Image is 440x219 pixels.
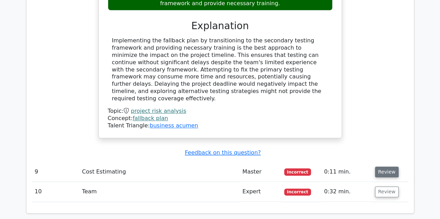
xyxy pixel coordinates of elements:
a: business acumen [150,122,198,129]
h3: Explanation [112,20,328,32]
a: fallback plan [133,115,168,121]
div: Topic: [108,108,333,115]
button: Review [375,186,399,197]
td: 0:32 min. [321,182,372,202]
div: Concept: [108,115,333,122]
td: Master [240,162,281,182]
a: project risk analysis [131,108,186,114]
span: Incorrect [284,168,311,175]
a: Feedback on this question? [185,149,261,156]
div: Talent Triangle: [108,108,333,129]
button: Review [375,167,399,177]
td: 9 [32,162,79,182]
td: 0:11 min. [321,162,372,182]
td: Expert [240,182,281,202]
td: 10 [32,182,79,202]
td: Team [79,182,240,202]
div: Implementing the fallback plan by transitioning to the secondary testing framework and providing ... [112,37,328,102]
td: Cost Estimating [79,162,240,182]
span: Incorrect [284,188,311,195]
